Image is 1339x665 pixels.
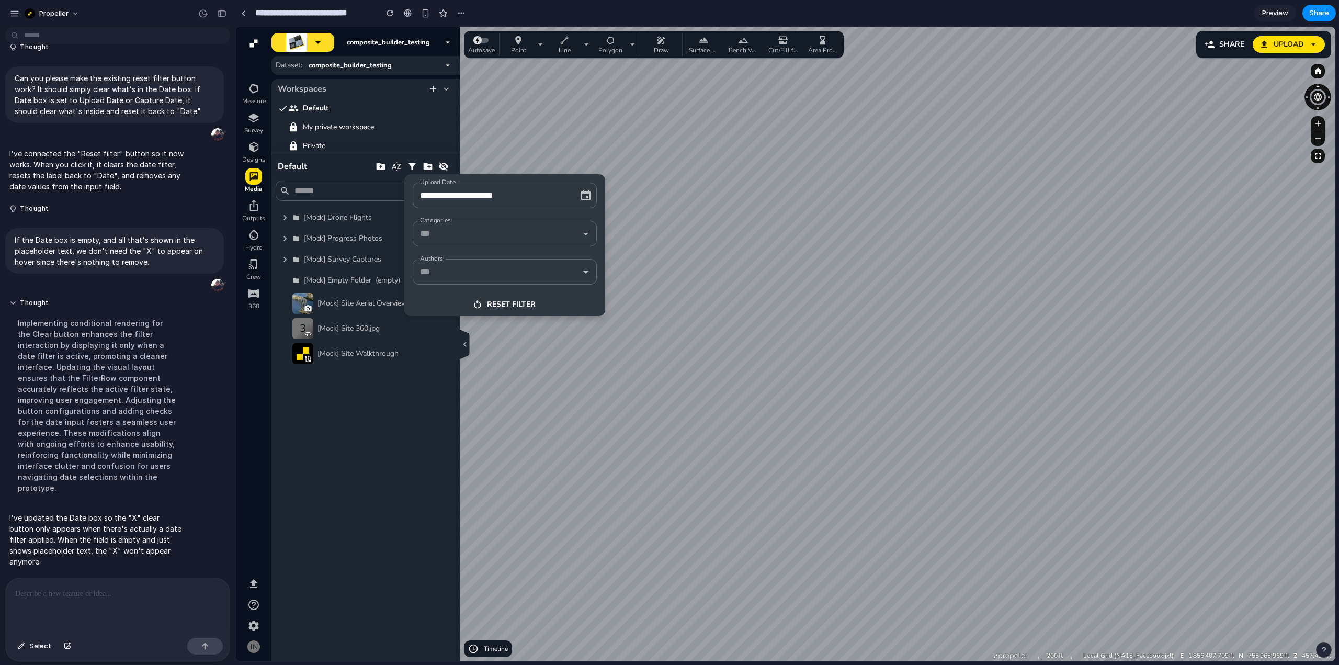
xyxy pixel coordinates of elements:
[9,512,184,567] p: I've updated the Date box so the "X" clear button only appears when there's actually a date filte...
[343,238,357,253] button: Open
[1309,8,1329,18] span: Share
[29,641,51,651] span: Select
[184,228,207,236] label: Authors
[168,266,369,289] button: Reset filter
[9,311,184,500] div: Implementing conditional rendering for the Clear button enhances the filter interaction by displa...
[9,148,184,192] p: I've connected the "Reset filter" button so it now works. When you click it, it clears the date f...
[184,189,215,198] label: Categories
[343,200,357,215] button: Open
[15,234,214,267] p: If the Date box is empty, and all that's shown in the placeholder text, we don't need the "X" to ...
[1254,5,1296,21] a: Preview
[184,151,220,160] label: Upload Date
[39,8,69,19] span: Propeller
[1302,5,1336,21] button: Share
[20,5,85,22] button: Propeller
[13,638,56,655] button: Select
[15,73,214,117] p: Can you please make the existing reset filter button work? It should simply clear what's in the D...
[1262,8,1288,18] span: Preview
[343,162,357,176] button: Open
